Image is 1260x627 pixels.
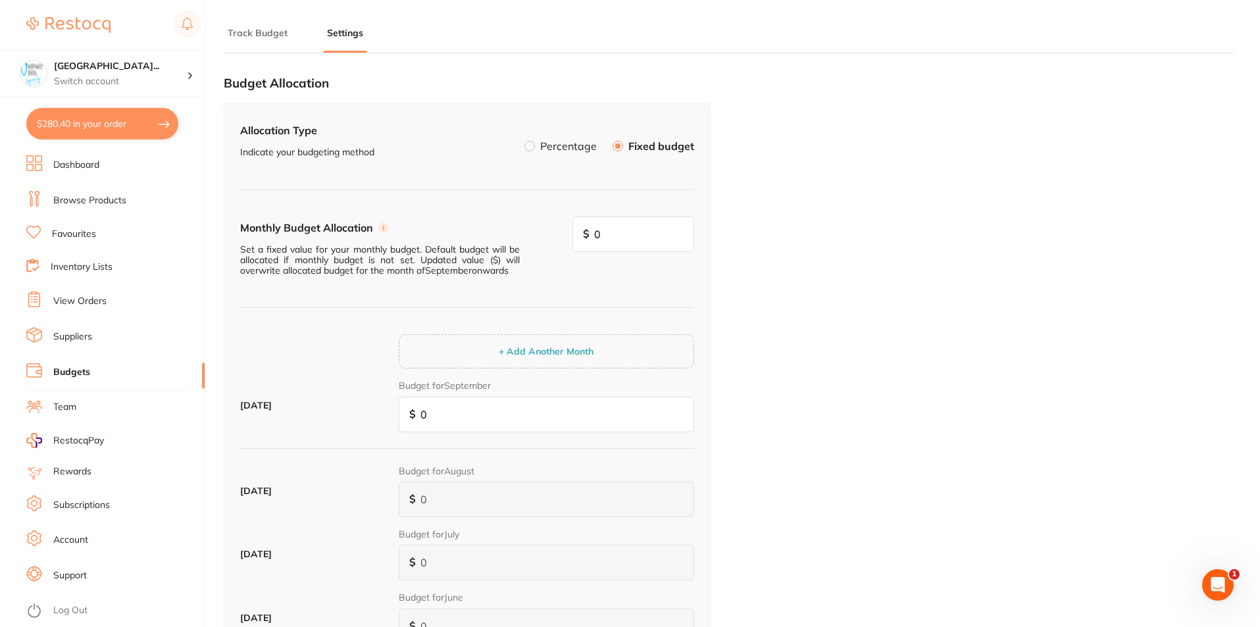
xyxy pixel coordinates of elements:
[53,366,90,379] a: Budgets
[540,141,597,151] label: Percentage
[1229,569,1240,580] span: 1
[240,147,374,157] p: Indicate your budgeting method
[1202,569,1234,601] iframe: Intercom live chat
[54,75,187,88] p: Switch account
[53,569,87,582] a: Support
[399,397,694,432] input: e.g. 4,000
[240,244,520,276] p: Set a fixed value for your monthly budget. Default budget will be allocated if monthly budget is ...
[240,486,388,496] label: [DATE]
[409,556,416,568] span: $
[52,228,96,241] a: Favourites
[26,108,178,139] button: $280.40 in your order
[53,534,88,547] a: Account
[53,401,76,414] a: Team
[224,27,291,39] button: Track Budget
[240,549,388,559] label: [DATE]
[54,60,187,73] h4: North West Dental Wynyard
[26,17,111,33] img: Restocq Logo
[53,159,99,172] a: Dashboard
[409,493,416,505] span: $
[240,400,388,411] label: [DATE]
[53,194,126,207] a: Browse Products
[399,591,463,603] label: Budget for June
[53,465,91,478] a: Rewards
[240,613,388,623] label: [DATE]
[399,545,694,580] input: e.g. 4,000
[323,27,367,39] button: Settings
[399,482,694,517] input: e.g. 4,000
[53,434,104,447] span: RestocqPay
[53,604,88,617] a: Log Out
[240,124,374,136] h4: Allocation Type
[53,330,92,343] a: Suppliers
[20,61,47,87] img: North West Dental Wynyard
[240,222,373,234] h4: Monthly Budget Allocation
[628,141,694,151] label: Fixed budget
[224,76,711,91] h3: Budget Allocation
[26,433,42,448] img: RestocqPay
[409,408,416,420] span: $
[51,261,113,274] a: Inventory Lists
[399,528,459,540] label: Budget for July
[495,345,597,357] button: + Add Another Month
[53,499,110,512] a: Subscriptions
[26,10,111,40] a: Restocq Logo
[583,228,590,239] span: $
[26,433,104,448] a: RestocqPay
[26,601,201,622] button: Log Out
[399,380,491,391] label: Budget for September
[399,465,474,477] label: Budget for August
[53,295,107,308] a: View Orders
